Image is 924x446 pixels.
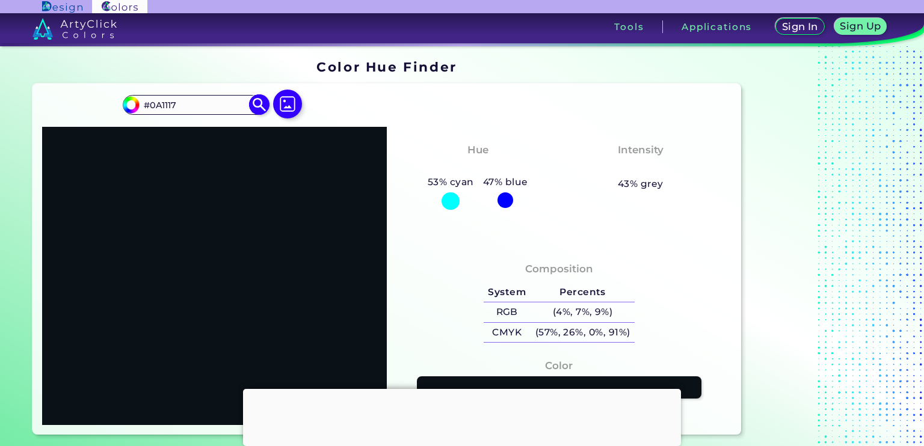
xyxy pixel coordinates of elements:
h5: Percents [531,283,635,302]
h5: 53% cyan [423,174,478,190]
h3: Tools [614,22,644,31]
a: Sign In [777,19,824,35]
img: ArtyClick Design logo [42,1,82,13]
h3: Medium [612,160,669,175]
iframe: Advertisement [243,389,681,443]
h4: Intensity [618,141,664,159]
h5: Sign Up [841,22,880,31]
h5: CMYK [484,323,531,343]
h5: 47% blue [478,174,532,190]
iframe: Advertisement [746,55,896,440]
h5: (57%, 26%, 0%, 91%) [531,323,635,343]
h3: Applications [682,22,752,31]
h5: (4%, 7%, 9%) [531,302,635,322]
h4: Hue [467,141,488,159]
a: Sign Up [836,19,885,35]
h5: Sign In [783,22,817,32]
h1: Color Hue Finder [316,58,457,76]
h3: Cyan-Blue [444,160,512,175]
img: logo_artyclick_colors_white.svg [32,18,117,40]
h5: 43% grey [618,176,664,192]
h5: System [484,283,531,302]
img: icon picture [273,90,302,118]
input: type color.. [140,97,251,113]
h4: Composition [525,260,593,278]
h4: Color [545,357,573,374]
h5: RGB [484,302,531,322]
img: icon search [249,94,270,115]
